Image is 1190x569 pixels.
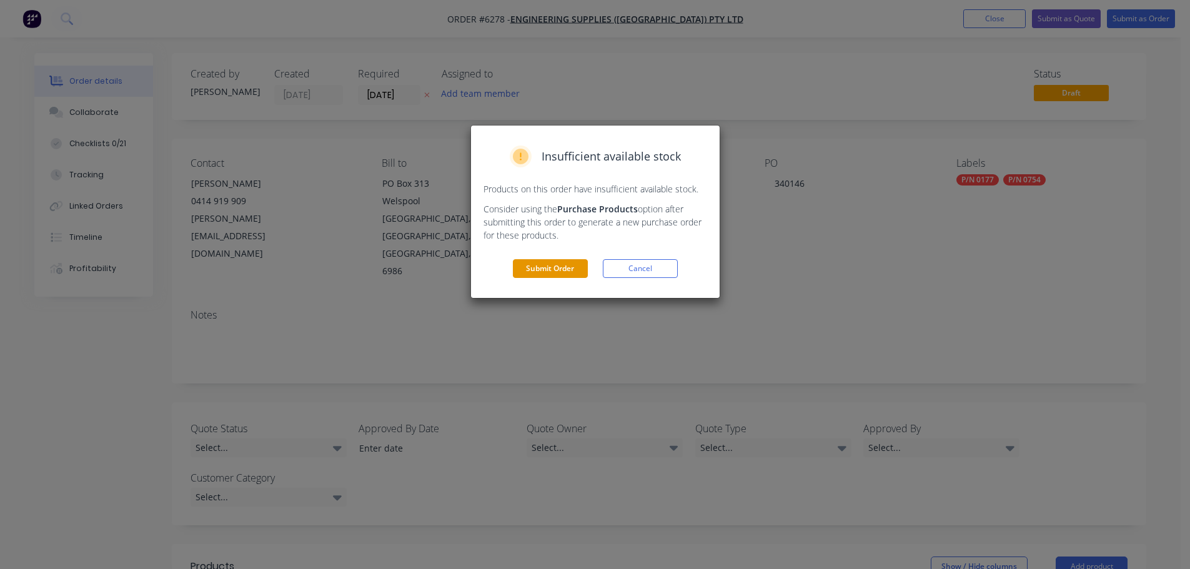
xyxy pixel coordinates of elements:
p: Consider using the option after submitting this order to generate a new purchase order for these ... [483,202,707,242]
button: Cancel [603,259,678,278]
button: Submit Order [513,259,588,278]
span: Insufficient available stock [542,148,681,165]
strong: Purchase Products [557,203,638,215]
p: Products on this order have insufficient available stock. [483,182,707,195]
